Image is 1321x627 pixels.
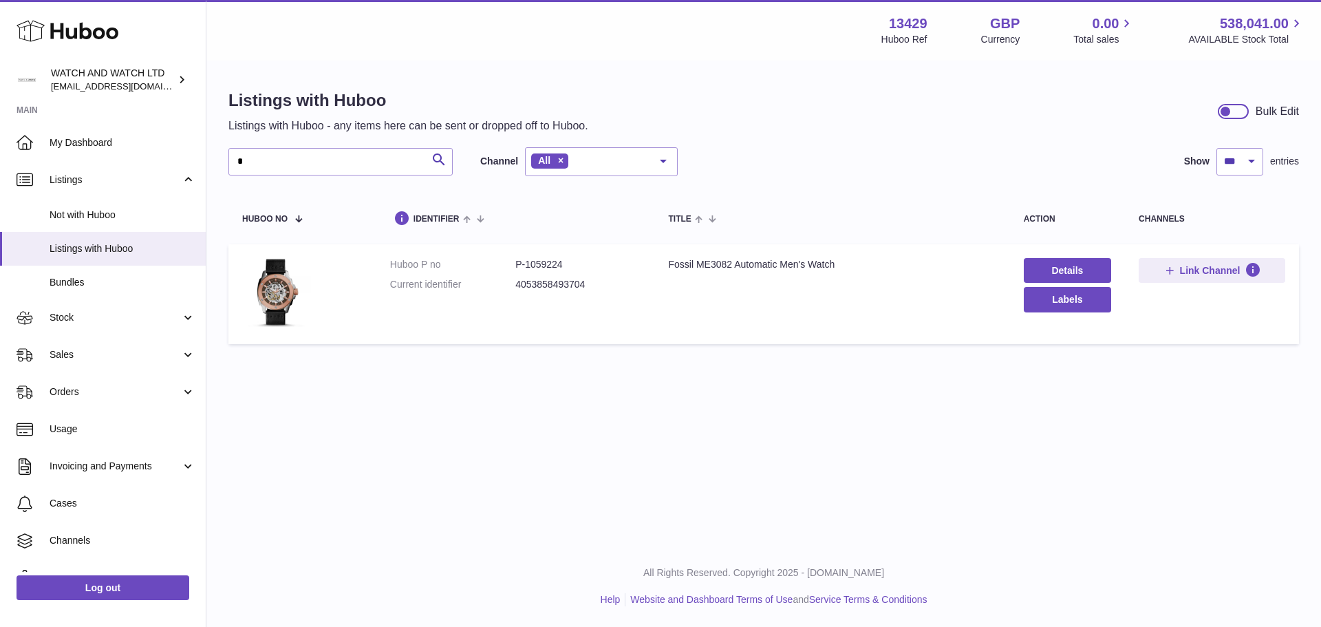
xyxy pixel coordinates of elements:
[390,258,515,271] dt: Huboo P no
[50,385,181,398] span: Orders
[1139,258,1285,283] button: Link Channel
[515,258,641,271] dd: P-1059224
[50,242,195,255] span: Listings with Huboo
[50,276,195,289] span: Bundles
[242,258,311,327] img: Fossil ME3082 Automatic Men's Watch
[668,258,996,271] div: Fossil ME3082 Automatic Men's Watch
[51,81,202,92] span: [EMAIL_ADDRESS][DOMAIN_NAME]
[1024,258,1111,283] a: Details
[1180,264,1241,277] span: Link Channel
[50,348,181,361] span: Sales
[17,70,37,90] img: internalAdmin-13429@internal.huboo.com
[981,33,1020,46] div: Currency
[480,155,518,168] label: Channel
[809,594,927,605] a: Service Terms & Conditions
[1188,33,1304,46] span: AVAILABLE Stock Total
[50,173,181,187] span: Listings
[625,593,927,606] li: and
[50,423,195,436] span: Usage
[17,575,189,600] a: Log out
[50,460,181,473] span: Invoicing and Payments
[1073,14,1135,46] a: 0.00 Total sales
[601,594,621,605] a: Help
[414,215,460,224] span: identifier
[1024,215,1111,224] div: action
[50,497,195,510] span: Cases
[50,136,195,149] span: My Dashboard
[242,215,288,224] span: Huboo no
[630,594,793,605] a: Website and Dashboard Terms of Use
[889,14,927,33] strong: 13429
[50,534,195,547] span: Channels
[538,155,550,166] span: All
[1184,155,1210,168] label: Show
[50,209,195,222] span: Not with Huboo
[668,215,691,224] span: title
[228,118,588,134] p: Listings with Huboo - any items here can be sent or dropped off to Huboo.
[1093,14,1119,33] span: 0.00
[228,89,588,111] h1: Listings with Huboo
[990,14,1020,33] strong: GBP
[217,566,1310,580] p: All Rights Reserved. Copyright 2025 - [DOMAIN_NAME]
[50,311,181,324] span: Stock
[51,67,175,93] div: WATCH AND WATCH LTD
[1073,33,1135,46] span: Total sales
[1270,155,1299,168] span: entries
[1139,215,1285,224] div: channels
[1220,14,1289,33] span: 538,041.00
[881,33,927,46] div: Huboo Ref
[1024,287,1111,312] button: Labels
[1188,14,1304,46] a: 538,041.00 AVAILABLE Stock Total
[390,278,515,291] dt: Current identifier
[50,571,195,584] span: Settings
[1256,104,1299,119] div: Bulk Edit
[515,278,641,291] dd: 4053858493704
